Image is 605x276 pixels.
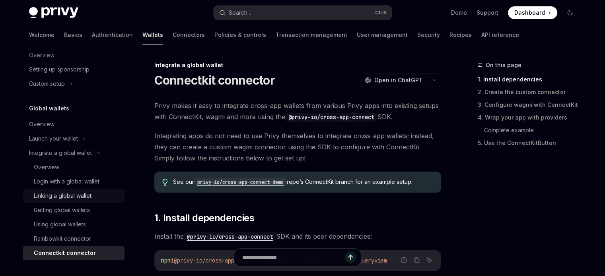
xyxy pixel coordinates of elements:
[34,205,90,215] div: Getting global wallets
[486,60,521,70] span: On this page
[162,179,168,186] svg: Tip
[154,61,441,69] div: Integrate a global wallet
[29,65,89,74] div: Setting up sponsorship
[484,124,583,137] a: Complete example
[23,232,125,246] a: Rainbowkit connector
[276,25,347,44] a: Transaction management
[194,178,287,185] a: privy-io/cross-app-connect-demo
[477,9,498,17] a: Support
[154,231,441,242] span: Install the SDK and its peer dependencies:
[564,6,576,19] button: Toggle dark mode
[478,98,583,111] a: 3. Configure wagmi with ConnectKit
[29,104,69,113] h5: Global wallets
[229,8,251,17] div: Search...
[29,120,54,129] div: Overview
[173,178,433,186] span: See our repo’s ConnectKit branch for an example setup.
[154,73,275,87] h1: Connectkit connector
[285,113,377,122] code: @privy-io/cross-app-connect
[478,111,583,124] a: 4. Wrap your app with providers
[29,134,78,143] div: Launch your wallet
[375,10,387,16] span: Ctrl K
[478,86,583,98] a: 2. Create the custom connector
[29,148,92,158] div: Integrate a global wallet
[23,217,125,232] a: Using global wallets
[23,117,125,131] a: Overview
[23,189,125,203] a: Linking a global wallet
[23,62,125,77] a: Setting up sponsorship
[29,79,65,89] div: Custom setup
[184,232,276,240] a: @privy-io/cross-app-connect
[360,73,428,87] button: Open in ChatGPT
[478,137,583,149] a: 5. Use the ConnectKitButton
[142,25,163,44] a: Wallets
[154,100,441,122] span: Privy makes it easy to integrate cross-app wallets from various Privy apps into existing setups w...
[417,25,440,44] a: Security
[23,246,125,260] a: Connectkit connector
[194,178,287,186] code: privy-io/cross-app-connect-demo
[34,220,86,229] div: Using global wallets
[345,252,356,263] button: Send message
[514,9,545,17] span: Dashboard
[154,130,441,164] span: Integrating apps do not need to use Privy themselves to integrate cross-app wallets; instead, the...
[481,25,519,44] a: API reference
[374,76,423,84] span: Open in ChatGPT
[34,191,91,201] div: Linking a global wallet
[34,234,91,243] div: Rainbowkit connector
[285,113,377,121] a: @privy-io/cross-app-connect
[34,177,99,186] div: Login with a global wallet
[29,7,78,18] img: dark logo
[92,25,133,44] a: Authentication
[34,248,96,258] div: Connectkit connector
[154,212,254,224] span: 1. Install dependencies
[34,162,59,172] div: Overview
[23,203,125,217] a: Getting global wallets
[214,25,266,44] a: Policies & controls
[449,25,472,44] a: Recipes
[214,6,392,20] button: Search...CtrlK
[29,25,54,44] a: Welcome
[357,25,408,44] a: User management
[508,6,557,19] a: Dashboard
[23,160,125,174] a: Overview
[451,9,467,17] a: Demo
[478,73,583,86] a: 1. Install dependencies
[64,25,82,44] a: Basics
[173,25,205,44] a: Connectors
[23,174,125,189] a: Login with a global wallet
